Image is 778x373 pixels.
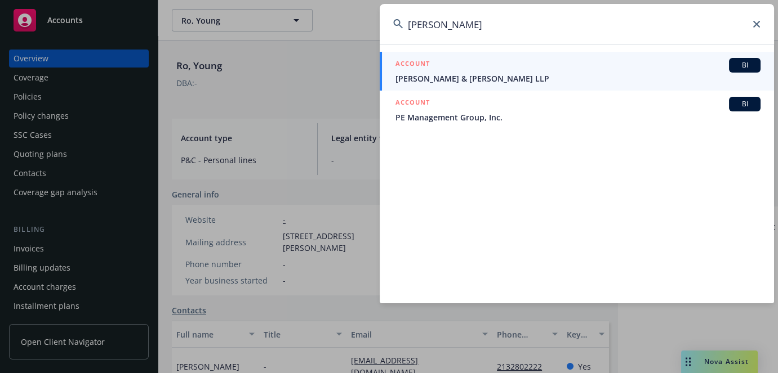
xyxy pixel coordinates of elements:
[380,91,774,129] a: ACCOUNTBIPE Management Group, Inc.
[733,99,756,109] span: BI
[395,73,761,84] span: [PERSON_NAME] & [PERSON_NAME] LLP
[733,60,756,70] span: BI
[395,111,761,123] span: PE Management Group, Inc.
[380,4,774,44] input: Search...
[380,52,774,91] a: ACCOUNTBI[PERSON_NAME] & [PERSON_NAME] LLP
[395,58,430,71] h5: ACCOUNT
[395,97,430,110] h5: ACCOUNT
